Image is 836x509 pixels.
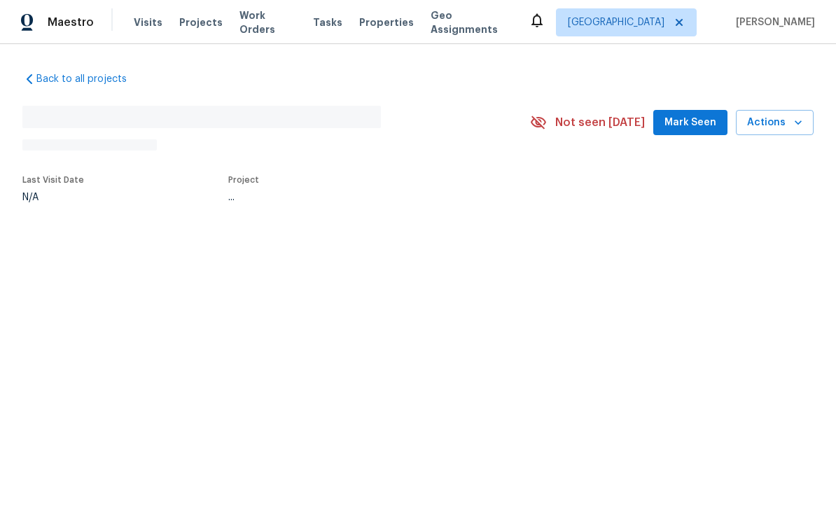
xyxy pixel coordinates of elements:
[228,193,497,202] div: ...
[134,15,162,29] span: Visits
[568,15,664,29] span: [GEOGRAPHIC_DATA]
[48,15,94,29] span: Maestro
[431,8,512,36] span: Geo Assignments
[664,114,716,132] span: Mark Seen
[313,18,342,27] span: Tasks
[22,72,157,86] a: Back to all projects
[22,176,84,184] span: Last Visit Date
[239,8,296,36] span: Work Orders
[555,116,645,130] span: Not seen [DATE]
[747,114,802,132] span: Actions
[359,15,414,29] span: Properties
[730,15,815,29] span: [PERSON_NAME]
[22,193,84,202] div: N/A
[653,110,727,136] button: Mark Seen
[736,110,814,136] button: Actions
[179,15,223,29] span: Projects
[228,176,259,184] span: Project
